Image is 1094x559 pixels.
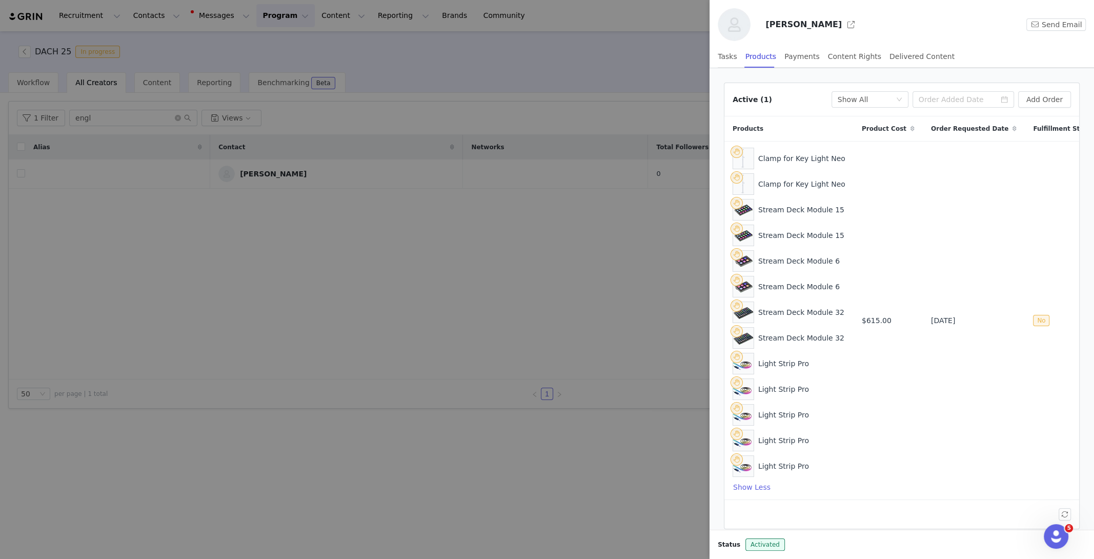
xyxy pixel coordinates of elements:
img: eaa9ae3c-e89d-4d1a-8fa6-7ea776f32dd9.png [733,225,754,246]
span: Activated [745,538,785,551]
img: 0de28fa0-58c6-4904-97c4-165364c699b9.png [733,251,754,271]
img: 9cb37575-bee3-4896-bcc0-0945a6688bff.png [733,328,754,348]
div: Light Strip Pro [758,410,809,421]
div: Products [745,45,776,68]
div: Tasks [718,45,737,68]
div: Payments [784,45,820,68]
img: eaa9ae3c-e89d-4d1a-8fa6-7ea776f32dd9.png [733,199,754,220]
button: Show Less [733,481,771,493]
div: Light Strip Pro [758,435,809,446]
img: faa2f3b4-627f-46ec-be59-cdf24a6c886e.png [733,174,754,194]
div: Content Rights [828,45,881,68]
article: Active [724,83,1080,529]
h3: [PERSON_NAME] [765,18,842,31]
span: Product Cost [862,124,906,133]
button: Send Email [1026,18,1086,31]
span: Status [718,540,740,549]
img: 0ca123ed-2e67-4cf6-b384-a010e6eb0c5f.png [733,409,754,422]
button: Add Order [1018,91,1071,108]
img: 0ca123ed-2e67-4cf6-b384-a010e6eb0c5f.png [733,434,754,447]
img: 0de28fa0-58c6-4904-97c4-165364c699b9.png [733,276,754,297]
div: Clamp for Key Light Neo [758,153,845,164]
i: icon: calendar [1001,96,1008,103]
span: 5 [1065,524,1073,532]
div: Clamp for Key Light Neo [758,179,845,190]
span: Products [733,124,763,133]
input: Order Added Date [913,91,1014,108]
img: 0ca123ed-2e67-4cf6-b384-a010e6eb0c5f.png [733,357,754,370]
div: Light Strip Pro [758,461,809,472]
div: Stream Deck Module 15 [758,230,844,241]
span: [DATE] [931,315,955,326]
iframe: Intercom live chat [1044,524,1068,549]
div: Stream Deck Module 6 [758,256,840,267]
div: Stream Deck Module 15 [758,205,844,215]
div: Stream Deck Module 6 [758,282,840,292]
img: 9cb37575-bee3-4896-bcc0-0945a6688bff.png [733,302,754,323]
img: 0ca123ed-2e67-4cf6-b384-a010e6eb0c5f.png [733,460,754,473]
div: Stream Deck Module 32 [758,307,844,318]
span: Order Requested Date [931,124,1008,133]
span: $615.00 [862,315,892,326]
div: Delivered Content [889,45,955,68]
img: 530b99e0-ac1c-4b98-bd72-9041efc79a6f--s.jpg [718,8,751,41]
img: 0ca123ed-2e67-4cf6-b384-a010e6eb0c5f.png [733,383,754,396]
img: faa2f3b4-627f-46ec-be59-cdf24a6c886e.png [733,148,754,169]
div: Active (1) [733,94,772,105]
div: Light Strip Pro [758,384,809,395]
div: Light Strip Pro [758,358,809,369]
div: Show All [838,92,868,107]
div: Stream Deck Module 32 [758,333,844,344]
